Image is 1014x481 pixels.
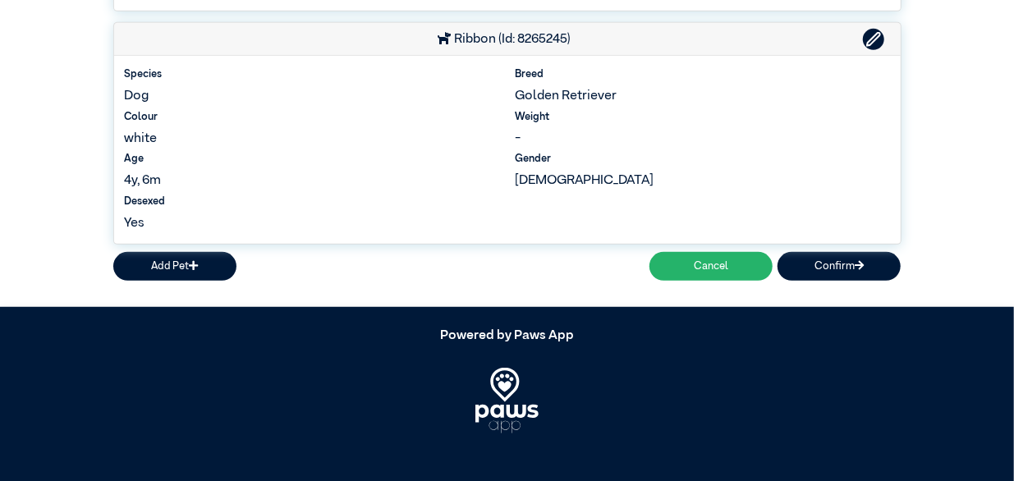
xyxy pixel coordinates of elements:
span: [DEMOGRAPHIC_DATA] [515,174,654,187]
span: 4y, 6m [124,174,161,187]
span: Dog [124,89,149,103]
span: white [124,132,157,145]
button: Cancel [649,252,773,281]
label: Gender [515,151,890,167]
label: Colour [124,109,499,125]
img: PawsApp [475,368,539,433]
button: Confirm [778,252,901,281]
label: Weight [515,109,890,125]
span: Golden Retriever [515,89,617,103]
span: - [515,132,521,145]
label: Age [124,151,499,167]
span: Yes [124,217,145,230]
img: booking [866,32,881,47]
button: Add Pet [113,252,236,281]
label: Breed [515,66,890,82]
h5: Powered by Paws App [113,328,902,344]
span: Ribbon (Id: 8265245) [454,33,571,46]
label: Desexed [124,194,499,209]
label: Species [124,66,499,82]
